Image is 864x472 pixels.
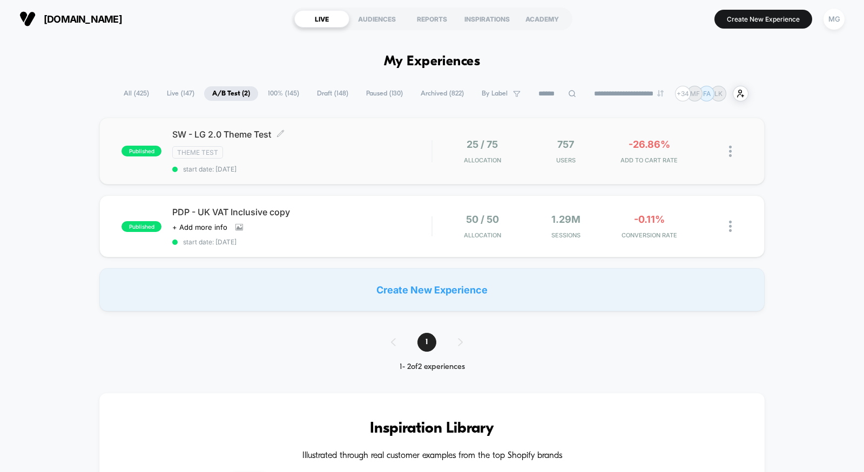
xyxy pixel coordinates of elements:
span: 50 / 50 [466,214,499,225]
h4: Illustrated through real customer examples from the top Shopify brands [132,451,732,461]
span: SW - LG 2.0 Theme Test [172,129,431,140]
span: All ( 425 ) [116,86,157,101]
h1: My Experiences [384,54,481,70]
div: Create New Experience [99,268,765,311]
span: 757 [557,139,574,150]
div: LIVE [294,10,349,28]
span: start date: [DATE] [172,165,431,173]
div: ACADEMY [515,10,570,28]
span: -0.11% [634,214,665,225]
span: Sessions [526,231,605,239]
span: Archived ( 822 ) [413,86,472,101]
span: Paused ( 130 ) [358,86,411,101]
button: MG [820,8,848,30]
div: + 34 [675,86,691,101]
span: 100% ( 145 ) [260,86,307,101]
button: Create New Experience [714,10,812,29]
span: Draft ( 148 ) [309,86,356,101]
div: INSPIRATIONS [460,10,515,28]
span: Theme Test [172,146,223,159]
span: 1.29M [551,214,580,225]
span: published [122,221,161,232]
img: Visually logo [19,11,36,27]
span: start date: [DATE] [172,238,431,246]
span: [DOMAIN_NAME] [44,13,122,25]
span: + Add more info [172,223,227,231]
img: end [657,90,664,97]
span: Users [526,156,605,164]
span: By Label [482,90,508,98]
span: Live ( 147 ) [159,86,202,101]
span: Allocation [464,231,501,239]
span: CONVERSION RATE [610,231,688,239]
span: 1 [417,333,436,352]
button: [DOMAIN_NAME] [16,10,125,28]
p: MF [690,90,700,98]
div: MG [823,9,845,30]
div: AUDIENCES [349,10,404,28]
p: LK [714,90,723,98]
img: close [729,221,732,232]
div: 1 - 2 of 2 experiences [380,362,484,372]
span: published [122,146,161,156]
h3: Inspiration Library [132,420,732,437]
span: A/B Test ( 2 ) [204,86,258,101]
p: FA [703,90,711,98]
span: Allocation [464,156,501,164]
span: 25 / 75 [467,139,498,150]
div: REPORTS [404,10,460,28]
span: -26.86% [629,139,670,150]
span: PDP - UK VAT Inclusive copy [172,207,431,217]
img: close [729,146,732,157]
span: ADD TO CART RATE [610,156,688,164]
